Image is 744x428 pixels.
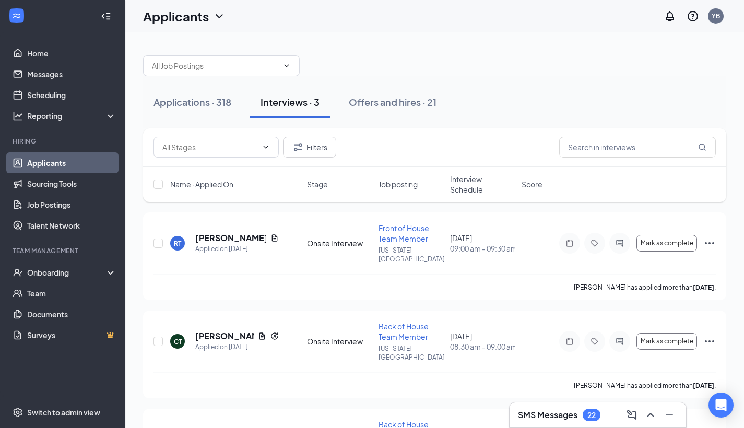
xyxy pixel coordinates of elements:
[574,381,716,390] p: [PERSON_NAME] has applied more than .
[698,143,706,151] svg: MagnifyingGlass
[27,194,116,215] a: Job Postings
[27,407,100,418] div: Switch to admin view
[625,409,638,421] svg: ComposeMessage
[292,141,304,153] svg: Filter
[642,407,659,423] button: ChevronUp
[195,232,266,244] h5: [PERSON_NAME]
[27,111,117,121] div: Reporting
[13,111,23,121] svg: Analysis
[563,337,576,346] svg: Note
[379,344,444,362] p: [US_STATE][GEOGRAPHIC_DATA]
[712,11,720,20] div: YB
[641,338,693,345] span: Mark as complete
[703,237,716,249] svg: Ellipses
[27,152,116,173] a: Applicants
[13,407,23,418] svg: Settings
[27,173,116,194] a: Sourcing Tools
[153,96,231,109] div: Applications · 318
[27,215,116,236] a: Talent Network
[687,10,699,22] svg: QuestionInfo
[13,267,23,278] svg: UserCheck
[693,283,714,291] b: [DATE]
[152,60,278,72] input: All Job Postings
[262,143,270,151] svg: ChevronDown
[379,322,429,341] span: Back of House Team Member
[283,137,336,158] button: Filter Filters
[213,10,226,22] svg: ChevronDown
[613,337,626,346] svg: ActiveChat
[143,7,209,25] h1: Applicants
[450,243,515,254] span: 09:00 am - 09:30 am
[195,244,279,254] div: Applied on [DATE]
[101,11,111,21] svg: Collapse
[636,333,697,350] button: Mark as complete
[174,239,181,248] div: RT
[450,331,515,352] div: [DATE]
[27,325,116,346] a: SurveysCrown
[522,179,542,189] span: Score
[258,332,266,340] svg: Document
[703,335,716,348] svg: Ellipses
[559,137,716,158] input: Search in interviews
[708,393,734,418] div: Open Intercom Messenger
[623,407,640,423] button: ComposeMessage
[27,283,116,304] a: Team
[170,179,233,189] span: Name · Applied On
[636,235,697,252] button: Mark as complete
[13,137,114,146] div: Hiring
[27,43,116,64] a: Home
[270,234,279,242] svg: Document
[379,246,444,264] p: [US_STATE][GEOGRAPHIC_DATA]
[450,341,515,352] span: 08:30 am - 09:00 am
[644,409,657,421] svg: ChevronUp
[450,174,515,195] span: Interview Schedule
[174,337,182,346] div: CT
[574,283,716,292] p: [PERSON_NAME] has applied more than .
[27,304,116,325] a: Documents
[379,223,429,243] span: Front of House Team Member
[11,10,22,21] svg: WorkstreamLogo
[27,85,116,105] a: Scheduling
[588,239,601,247] svg: Tag
[450,233,515,254] div: [DATE]
[27,64,116,85] a: Messages
[587,411,596,420] div: 22
[663,409,676,421] svg: Minimize
[307,238,372,248] div: Onsite Interview
[664,10,676,22] svg: Notifications
[270,332,279,340] svg: Reapply
[307,336,372,347] div: Onsite Interview
[588,337,601,346] svg: Tag
[27,267,108,278] div: Onboarding
[195,330,254,342] h5: [PERSON_NAME]
[307,179,328,189] span: Stage
[693,382,714,389] b: [DATE]
[162,141,257,153] input: All Stages
[379,179,418,189] span: Job posting
[195,342,279,352] div: Applied on [DATE]
[13,246,114,255] div: Team Management
[518,409,577,421] h3: SMS Messages
[661,407,678,423] button: Minimize
[613,239,626,247] svg: ActiveChat
[282,62,291,70] svg: ChevronDown
[563,239,576,247] svg: Note
[641,240,693,247] span: Mark as complete
[261,96,320,109] div: Interviews · 3
[349,96,436,109] div: Offers and hires · 21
